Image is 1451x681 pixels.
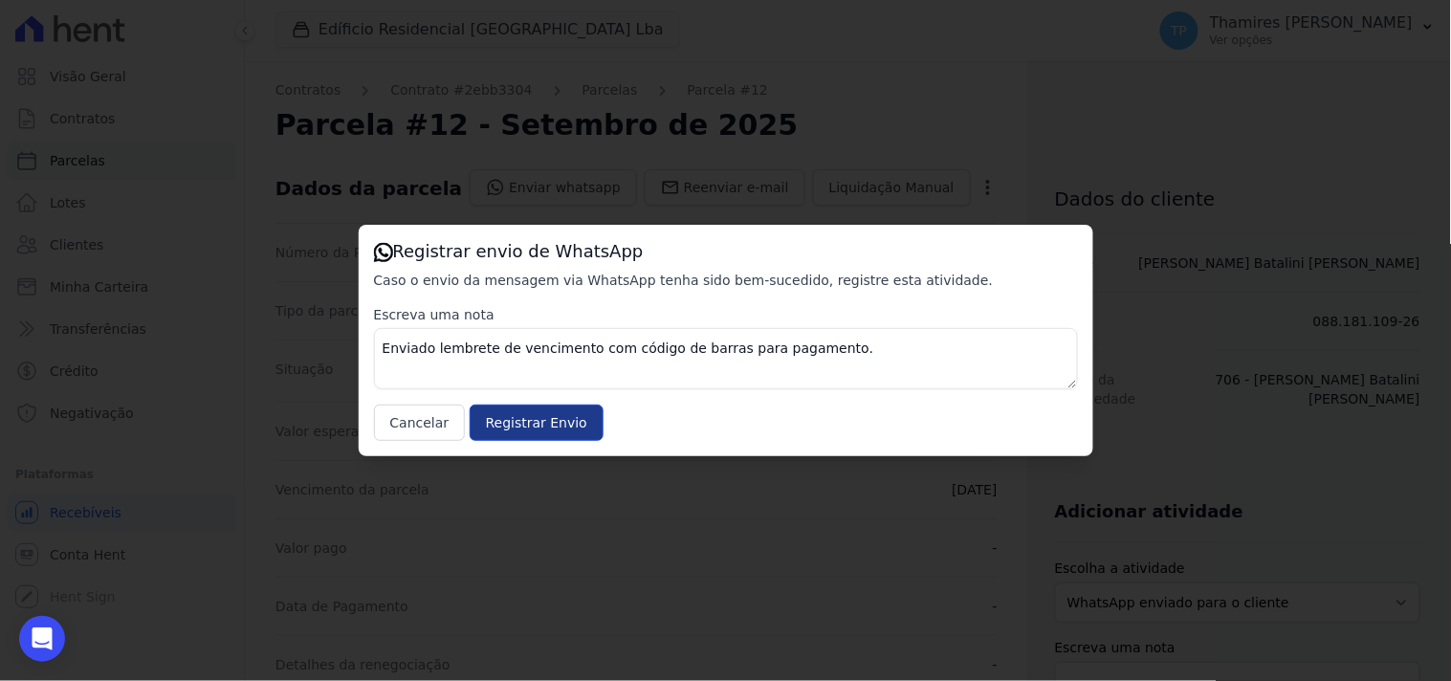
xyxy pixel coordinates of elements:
[374,240,1078,263] h3: Registrar envio de WhatsApp
[374,328,1078,389] textarea: Enviado lembrete de vencimento com código de barras para pagamento.
[374,405,466,441] button: Cancelar
[374,305,1078,324] label: Escreva uma nota
[19,616,65,662] div: Open Intercom Messenger
[374,271,1078,290] p: Caso o envio da mensagem via WhatsApp tenha sido bem-sucedido, registre esta atividade.
[470,405,604,441] input: Registrar Envio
